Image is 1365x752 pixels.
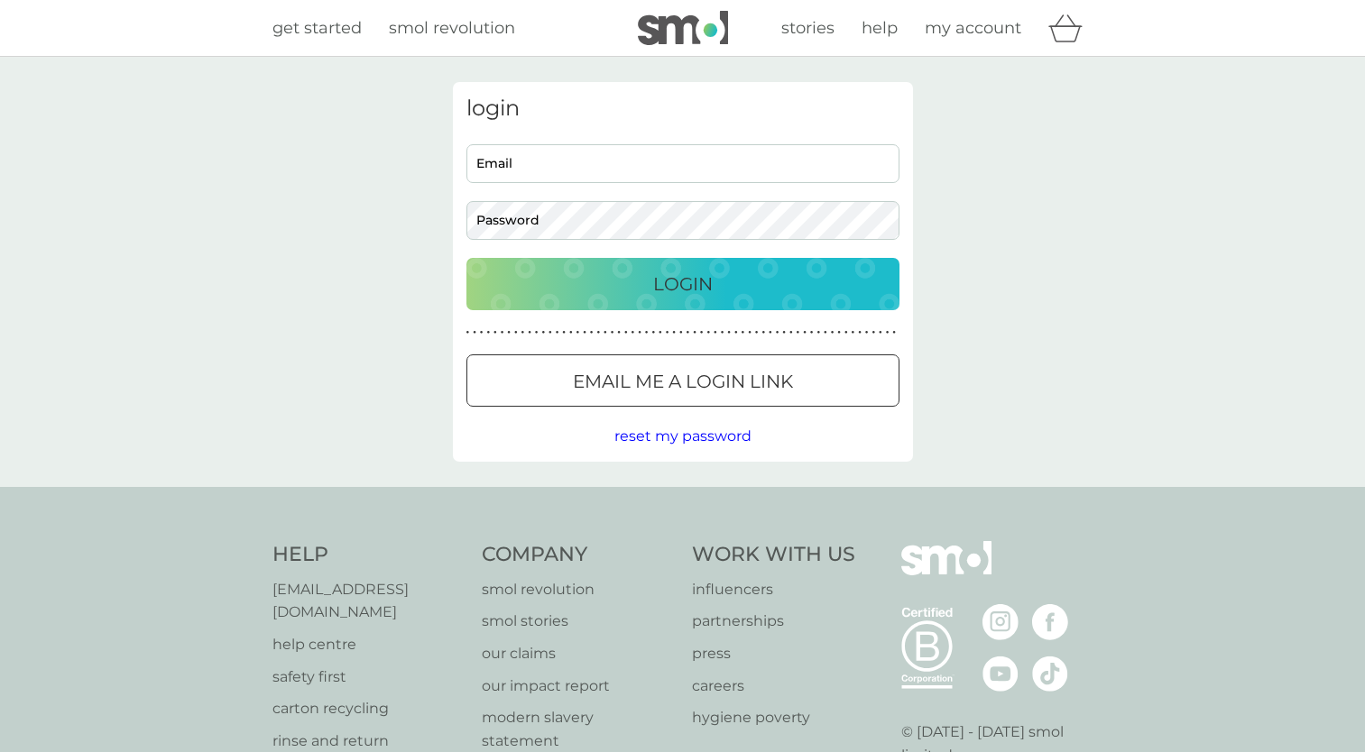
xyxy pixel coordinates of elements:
p: ● [666,328,669,337]
img: smol [638,11,728,45]
p: ● [651,328,655,337]
a: [EMAIL_ADDRESS][DOMAIN_NAME] [272,578,465,624]
img: smol [901,541,991,602]
p: ● [831,328,835,337]
a: stories [781,15,835,41]
p: ● [535,328,539,337]
h4: Help [272,541,465,569]
p: ● [858,328,862,337]
p: ● [782,328,786,337]
p: ● [742,328,745,337]
span: my account [925,18,1021,38]
h4: Company [482,541,674,569]
h3: login [466,96,899,122]
p: ● [879,328,882,337]
p: ● [865,328,869,337]
button: Login [466,258,899,310]
p: ● [706,328,710,337]
img: visit the smol Instagram page [982,604,1019,640]
p: ● [638,328,641,337]
p: ● [583,328,586,337]
p: ● [693,328,696,337]
a: carton recycling [272,697,465,720]
p: ● [803,328,807,337]
p: ● [872,328,875,337]
p: ● [466,328,470,337]
p: ● [837,328,841,337]
p: ● [541,328,545,337]
p: ● [687,328,690,337]
p: ● [569,328,573,337]
p: careers [692,674,855,698]
p: ● [672,328,676,337]
p: partnerships [692,610,855,633]
a: smol revolution [482,578,674,601]
p: ● [810,328,814,337]
span: smol revolution [389,18,515,38]
p: ● [473,328,476,337]
p: ● [624,328,628,337]
p: ● [486,328,490,337]
p: ● [556,328,559,337]
a: our claims [482,642,674,665]
span: get started [272,18,362,38]
a: our impact report [482,674,674,698]
p: ● [659,328,662,337]
p: ● [769,328,772,337]
span: help [862,18,898,38]
p: ● [755,328,759,337]
p: ● [761,328,765,337]
p: ● [797,328,800,337]
a: press [692,642,855,665]
p: ● [562,328,566,337]
p: ● [816,328,820,337]
img: visit the smol Youtube page [982,656,1019,692]
a: modern slavery statement [482,706,674,752]
p: ● [734,328,738,337]
p: ● [521,328,525,337]
p: ● [721,328,724,337]
a: my account [925,15,1021,41]
a: hygiene poverty [692,706,855,729]
p: ● [700,328,704,337]
p: ● [632,328,635,337]
p: ● [514,328,518,337]
p: ● [892,328,896,337]
p: ● [528,328,531,337]
p: ● [679,328,683,337]
div: basket [1048,10,1093,46]
p: ● [590,328,594,337]
span: reset my password [614,427,752,445]
p: ● [549,328,552,337]
span: stories [781,18,835,38]
p: Login [653,270,713,298]
img: visit the smol Facebook page [1032,604,1068,640]
p: ● [611,328,614,337]
a: smol stories [482,610,674,633]
h4: Work With Us [692,541,855,569]
p: ● [789,328,793,337]
a: get started [272,15,362,41]
button: Email me a login link [466,354,899,407]
p: ● [480,328,484,337]
a: safety first [272,665,465,689]
button: reset my password [614,425,752,448]
a: smol revolution [389,15,515,41]
p: ● [596,328,600,337]
p: Email me a login link [573,367,793,396]
p: ● [507,328,511,337]
p: ● [824,328,827,337]
a: help [862,15,898,41]
p: ● [844,328,848,337]
p: influencers [692,578,855,601]
a: help centre [272,633,465,656]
